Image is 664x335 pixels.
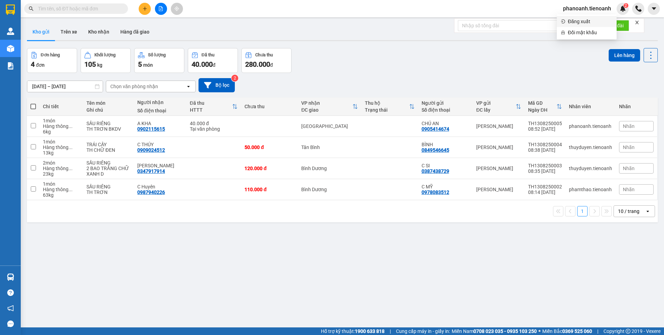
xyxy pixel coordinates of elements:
[7,289,14,296] span: question-circle
[68,123,73,129] span: ...
[542,327,592,335] span: Miền Bắc
[137,163,183,168] div: NGỌC HÂN
[171,3,183,15] button: aim
[115,24,155,40] button: Hàng đã giao
[27,81,103,92] input: Select a date range.
[83,24,115,40] button: Kho nhận
[137,147,165,153] div: 0909024512
[190,121,238,126] div: 40.000 đ
[569,123,612,129] div: phanoanh.tienoanh
[528,163,562,168] div: TH1308250003
[7,28,14,35] img: warehouse-icon
[624,3,628,8] sup: 2
[81,48,131,73] button: Khối lượng105kg
[137,142,183,147] div: C THÚY
[623,187,635,192] span: Nhãn
[625,3,627,8] span: 2
[137,100,183,105] div: Người nhận
[143,62,153,68] span: món
[321,327,385,335] span: Hỗ trợ kỹ thuật:
[137,108,183,113] div: Số điện thoại
[86,166,130,177] div: 2 BAO TRẮNG CHỮ XANH D
[528,184,562,189] div: TH1308250002
[476,187,521,192] div: [PERSON_NAME]
[86,189,130,195] div: TH TRƠN
[245,60,270,68] span: 280.000
[396,327,450,335] span: Cung cấp máy in - giấy in:
[298,97,361,116] th: Toggle SortBy
[86,100,130,106] div: Tên món
[609,49,640,62] button: Lên hàng
[301,123,358,129] div: [GEOGRAPHIC_DATA]
[7,62,14,69] img: solution-icon
[538,330,541,333] span: ⚪️
[473,97,525,116] th: Toggle SortBy
[528,189,562,195] div: 08:14 [DATE]
[43,139,80,145] div: 1 món
[422,184,469,189] div: C MỸ
[43,192,80,198] div: 63 kg
[186,84,191,89] svg: open
[476,123,521,129] div: [PERSON_NAME]
[245,166,294,171] div: 120.000 đ
[568,29,612,36] span: Đổi mật khẩu
[618,208,639,215] div: 10 / trang
[43,145,80,150] div: Hàng thông thường
[635,6,642,12] img: phone-icon
[255,53,273,57] div: Chưa thu
[155,3,167,15] button: file-add
[270,62,273,68] span: đ
[528,100,556,106] div: Mã GD
[473,328,537,334] strong: 0708 023 035 - 0935 103 250
[86,160,130,166] div: SẦU RIÊNG
[476,107,516,113] div: ĐC lấy
[137,121,183,126] div: A KHA
[528,121,562,126] div: TH1308250005
[138,60,142,68] span: 5
[7,305,14,311] span: notification
[86,184,130,189] div: SẦU RIÊNG
[577,206,588,216] button: 1
[43,181,80,187] div: 1 món
[301,145,358,150] div: Tân Bình
[202,53,214,57] div: Đã thu
[29,6,34,11] span: search
[174,6,179,11] span: aim
[623,166,635,171] span: Nhãn
[623,145,635,150] span: Nhãn
[355,328,385,334] strong: 1900 633 818
[134,48,184,73] button: Số lượng5món
[458,20,579,31] input: Nhập số tổng đài
[245,104,294,109] div: Chưa thu
[43,160,80,166] div: 2 món
[422,168,449,174] div: 0387438729
[301,100,352,106] div: VP nhận
[422,163,469,168] div: C SI
[190,126,238,132] div: Tại văn phòng
[43,104,80,109] div: Chi tiết
[158,6,163,11] span: file-add
[528,142,562,147] div: TH1308250004
[27,48,77,73] button: Đơn hàng4đơn
[422,121,469,126] div: CHÚ AN
[365,100,409,106] div: Thu hộ
[568,18,612,25] span: Đăng xuất
[36,62,45,68] span: đơn
[84,60,96,68] span: 105
[68,145,73,150] span: ...
[43,123,80,129] div: Hàng thông thường
[139,3,151,15] button: plus
[43,129,80,134] div: 6 kg
[137,184,183,189] div: C Huyên
[43,166,80,171] div: Hàng thông thường
[476,166,521,171] div: [PERSON_NAME]
[422,107,469,113] div: Số điện thoại
[137,126,165,132] div: 0902115615
[390,327,391,335] span: |
[27,24,55,40] button: Kho gửi
[86,121,130,126] div: SẦU RIÊNG
[55,24,83,40] button: Trên xe
[7,320,14,327] span: message
[648,3,660,15] button: caret-down
[31,60,35,68] span: 4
